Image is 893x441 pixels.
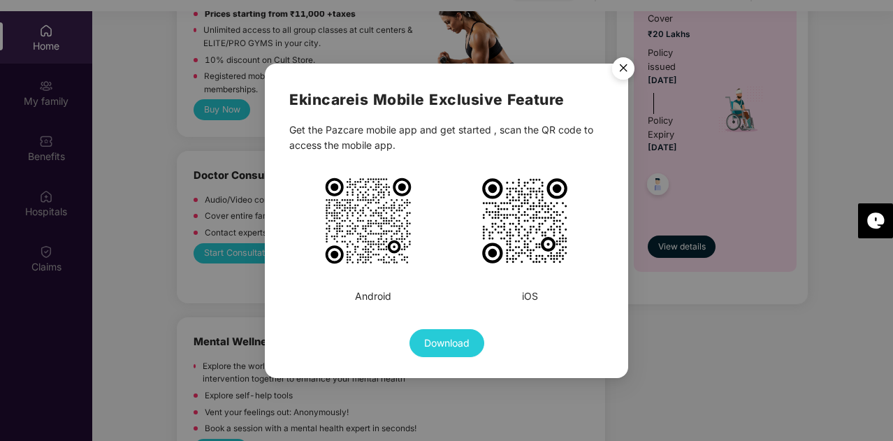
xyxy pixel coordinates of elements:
[409,329,484,357] button: Download
[424,335,470,351] span: Download
[479,175,570,266] img: PiA8c3ZnIHdpZHRoPSIxMDIzIiBoZWlnaHQ9IjEwMjMiIHZpZXdCb3g9Ii0xIC0xIDMxIDMxIiB4bWxucz0iaHR0cDovL3d3d...
[604,50,643,89] img: svg+xml;base64,PHN2ZyB4bWxucz0iaHR0cDovL3d3dy53My5vcmcvMjAwMC9zdmciIHdpZHRoPSI1NiIgaGVpZ2h0PSI1Ni...
[323,175,414,266] img: PiA8c3ZnIHdpZHRoPSIxMDE1IiBoZWlnaHQ9IjEwMTUiIHZpZXdCb3g9Ii0xIC0xIDM1IDM1IiB4bWxucz0iaHR0cDovL3d3d...
[604,50,641,88] button: Close
[355,289,391,304] div: Android
[522,289,538,304] div: iOS
[289,88,604,111] h2: Ekincare is Mobile Exclusive Feature
[289,122,604,153] div: Get the Pazcare mobile app and get started , scan the QR code to access the mobile app.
